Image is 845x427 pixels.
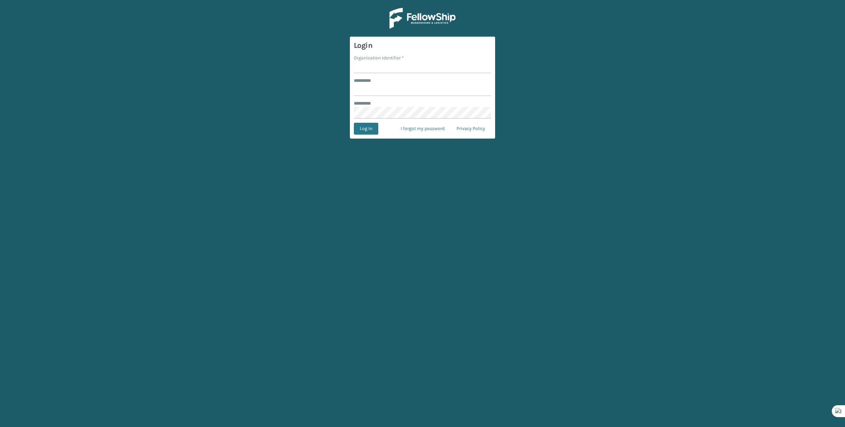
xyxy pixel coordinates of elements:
[389,8,456,29] img: Logo
[395,123,451,135] a: I forgot my password
[354,41,491,50] h3: Login
[451,123,491,135] a: Privacy Policy
[354,123,378,135] button: Log In
[354,54,404,61] label: Organization Identifier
